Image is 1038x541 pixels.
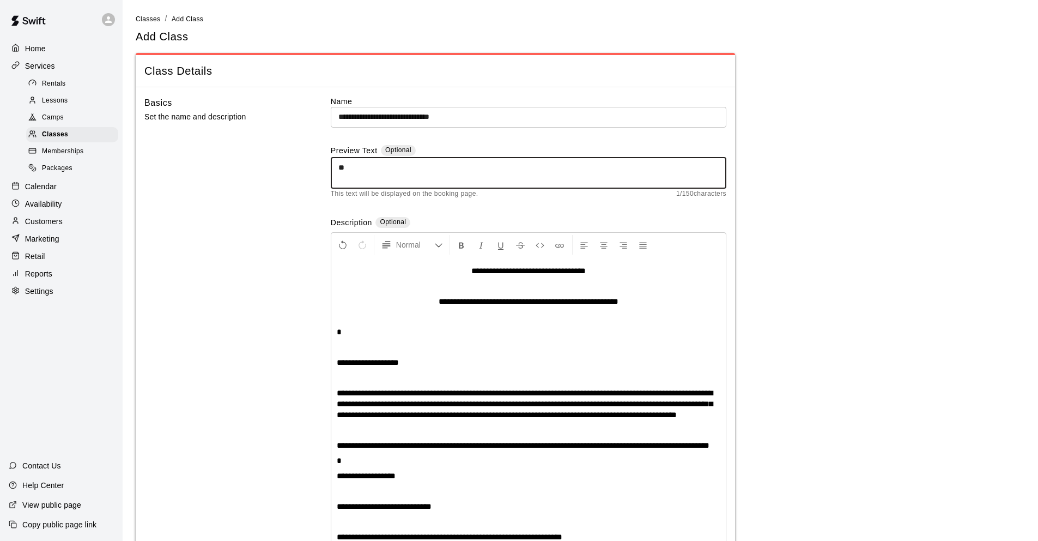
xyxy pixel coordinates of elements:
p: Home [25,43,46,54]
p: Customers [25,216,63,227]
span: Optional [385,146,411,154]
div: Classes [26,127,118,142]
p: Reports [25,268,52,279]
a: Customers [9,213,114,230]
span: Optional [380,218,406,226]
label: Preview Text [331,145,378,158]
a: Lessons [26,92,123,109]
a: Reports [9,266,114,282]
a: Calendar [9,178,114,195]
p: Settings [25,286,53,297]
a: Rentals [26,75,123,92]
a: Memberships [26,143,123,160]
li: / [165,13,167,25]
div: Rentals [26,76,118,92]
span: 1 / 150 characters [676,189,726,200]
div: Camps [26,110,118,125]
span: Lessons [42,95,68,106]
span: Normal [396,239,434,250]
span: Class Details [144,64,726,79]
p: Set the name and description [144,110,296,124]
p: Availability [25,199,62,209]
a: Classes [136,14,160,23]
button: Left Align [575,235,593,255]
div: Memberships [26,144,118,159]
button: Format Bold [452,235,471,255]
button: Redo [353,235,372,255]
a: Availability [9,196,114,212]
a: Settings [9,283,114,299]
a: Classes [26,127,123,143]
div: Lessons [26,93,118,109]
span: Packages [42,163,72,174]
div: Packages [26,161,118,176]
label: Name [331,96,726,107]
a: Home [9,40,114,57]
button: Format Underline [491,235,510,255]
a: Marketing [9,231,114,247]
button: Insert Link [550,235,569,255]
h5: Add Class [136,29,189,44]
button: Format Italics [472,235,490,255]
button: Formatting Options [377,235,447,255]
a: Packages [26,160,123,177]
button: Justify Align [634,235,652,255]
p: Copy public page link [22,519,96,530]
a: Camps [26,110,123,127]
h6: Basics [144,96,172,110]
button: Undo [333,235,352,255]
a: Retail [9,248,114,265]
span: This text will be displayed on the booking page. [331,189,478,200]
p: Services [25,61,55,71]
button: Format Strikethrough [511,235,530,255]
span: Memberships [42,146,83,157]
p: Retail [25,251,45,262]
span: Classes [136,15,160,23]
p: Calendar [25,181,57,192]
button: Center Align [594,235,613,255]
span: Rentals [42,79,66,89]
button: Insert Code [531,235,549,255]
a: Services [9,58,114,74]
p: Help Center [22,480,64,491]
p: Contact Us [22,460,61,471]
span: Classes [42,129,68,140]
label: Description [331,217,372,230]
nav: breadcrumb [136,13,1025,25]
span: Camps [42,112,64,123]
p: View public page [22,500,81,510]
button: Right Align [614,235,633,255]
span: Add Class [172,15,203,23]
p: Marketing [25,233,59,244]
